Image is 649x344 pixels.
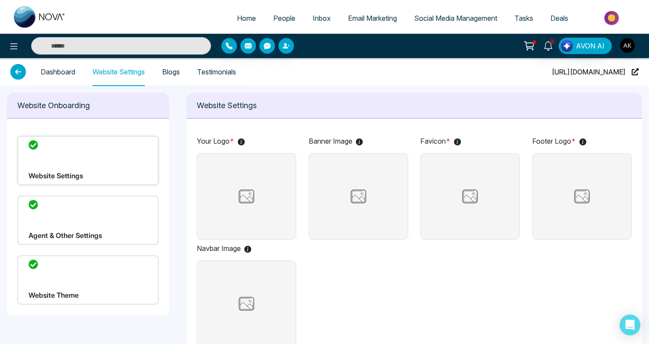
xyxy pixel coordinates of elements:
[620,315,640,335] div: Open Intercom Messenger
[420,136,520,146] p: Favicon
[581,8,644,28] img: Market-place.gif
[265,10,304,26] a: People
[304,10,339,26] a: Inbox
[538,38,559,53] a: 3
[17,196,159,245] div: Agent & Other Settings
[348,14,397,23] span: Email Marketing
[506,10,542,26] a: Tasks
[552,58,626,86] span: [URL][DOMAIN_NAME]
[197,243,296,254] p: Navbar Image
[17,100,159,111] p: Website Onboarding
[17,255,159,305] div: Website Theme
[313,14,331,23] span: Inbox
[339,10,406,26] a: Email Marketing
[532,136,632,146] p: Footer Logo
[515,14,533,23] span: Tasks
[414,14,497,23] span: Social Media Management
[548,38,556,45] span: 3
[17,136,159,185] div: Website Settings
[542,10,577,26] a: Deals
[225,186,268,207] img: image holder
[561,40,573,52] img: Lead Flow
[620,38,635,53] img: User Avatar
[14,6,66,28] img: Nova CRM Logo
[197,136,296,146] p: Your Logo
[162,68,180,76] a: Blogs
[228,10,265,26] a: Home
[197,100,632,111] p: Website Settings
[225,293,268,315] img: image holder
[560,186,604,207] img: image holder
[237,14,256,23] span: Home
[552,58,639,86] a: [URL][DOMAIN_NAME]
[576,41,604,51] span: AVON AI
[41,68,75,76] a: Dashboard
[197,68,236,76] a: Testimonials
[309,136,408,146] p: Banner Image
[406,10,506,26] a: Social Media Management
[93,68,145,76] a: Website Settings
[273,14,295,23] span: People
[550,14,568,23] span: Deals
[337,186,380,207] img: image holder
[559,38,612,54] button: AVON AI
[448,186,492,207] img: image holder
